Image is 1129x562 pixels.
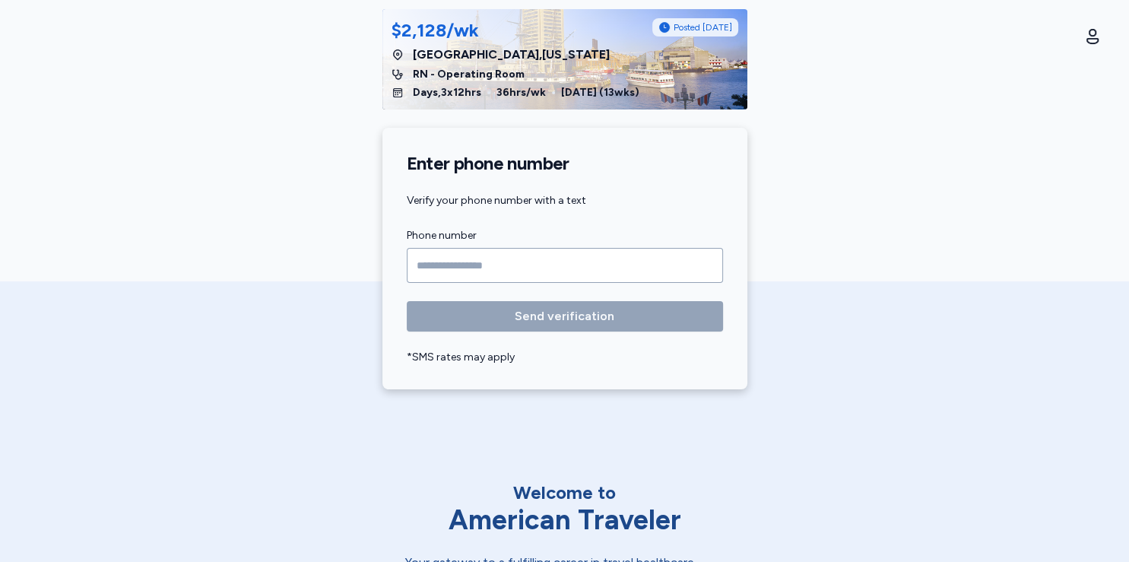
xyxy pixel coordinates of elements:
[413,67,525,82] span: RN - Operating Room
[407,227,723,245] label: Phone number
[405,481,725,505] div: Welcome to
[392,18,479,43] div: $2,128/wk
[496,85,546,100] span: 36 hrs/wk
[515,307,614,325] span: Send verification
[413,46,610,64] span: [GEOGRAPHIC_DATA] , [US_STATE]
[407,350,723,365] div: *SMS rates may apply
[407,152,723,175] h1: Enter phone number
[407,193,723,208] div: Verify your phone number with a text
[405,505,725,535] div: American Traveler
[674,21,732,33] span: Posted [DATE]
[407,248,723,283] input: Phone number
[413,85,481,100] span: Days , 3 x 12 hrs
[407,301,723,332] button: Send verification
[561,85,639,100] span: [DATE] ( 13 wks)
